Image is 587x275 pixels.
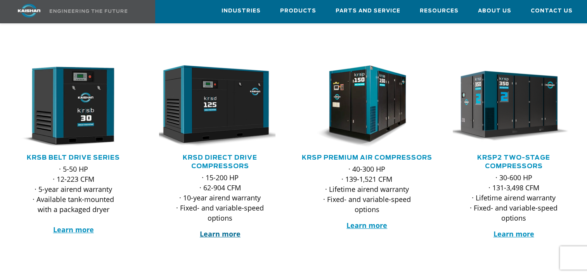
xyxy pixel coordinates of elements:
a: Contact Us [531,0,573,21]
img: krsp350 [447,65,569,148]
div: krsd125 [159,65,281,148]
span: Industries [222,7,261,16]
p: · 5-50 HP · 12-223 CFM · 5-year airend warranty · Available tank-mounted with a packaged dryer [28,164,119,235]
a: Products [280,0,316,21]
span: Products [280,7,316,16]
span: Contact Us [531,7,573,16]
span: About Us [478,7,511,16]
a: KRSP2 Two-Stage Compressors [477,155,550,169]
div: krsp350 [453,65,575,148]
div: krsb30 [12,65,134,148]
a: KRSD Direct Drive Compressors [183,155,257,169]
a: Learn more [53,225,94,234]
span: Resources [420,7,459,16]
a: Parts and Service [336,0,400,21]
a: Industries [222,0,261,21]
a: KRSB Belt Drive Series [27,155,120,161]
span: Parts and Service [336,7,400,16]
a: About Us [478,0,511,21]
div: krsp150 [306,65,428,148]
p: · 15-200 HP · 62-904 CFM · 10-year airend warranty · Fixed- and variable-speed options [175,172,265,223]
a: Learn more [493,229,534,238]
p: · 30-600 HP · 131-3,498 CFM · Lifetime airend warranty · Fixed- and variable-speed options [468,172,559,223]
img: krsp150 [300,65,423,148]
a: Learn more [200,229,241,238]
a: Learn more [346,221,387,230]
a: Resources [420,0,459,21]
a: KRSP Premium Air Compressors [302,155,432,161]
p: · 40-300 HP · 139-1,521 CFM · Lifetime airend warranty · Fixed- and variable-speed options [322,164,412,214]
img: krsb30 [7,65,129,148]
img: Engineering the future [50,9,127,13]
img: krsd125 [153,65,275,148]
